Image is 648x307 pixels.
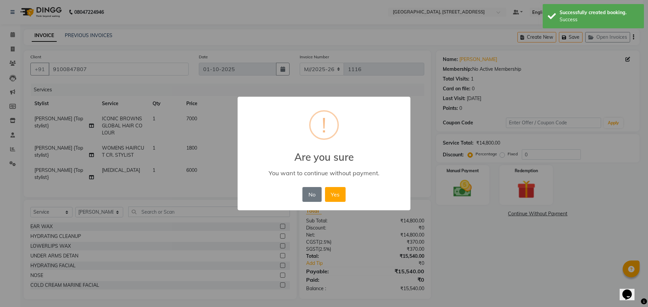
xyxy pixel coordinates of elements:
h2: Are you sure [238,143,410,163]
div: ! [322,112,326,139]
div: You want to continue without payment. [247,169,401,177]
div: Successfully created booking. [560,9,639,16]
iframe: chat widget [620,280,641,300]
div: Success [560,16,639,23]
button: No [302,187,321,202]
button: Yes [325,187,346,202]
